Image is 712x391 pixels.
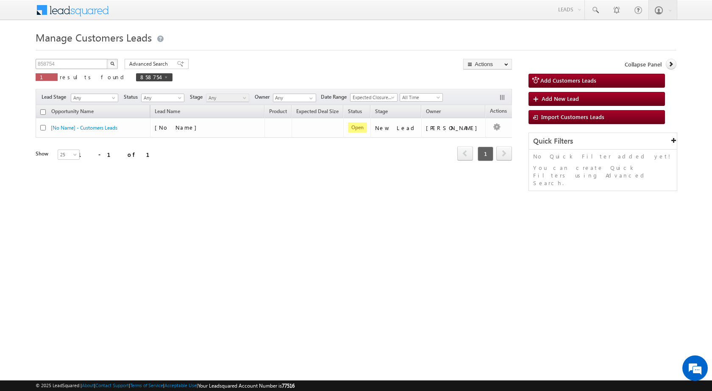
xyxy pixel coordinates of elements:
[400,94,440,101] span: All Time
[139,4,159,25] div: Minimize live chat window
[426,124,481,132] div: [PERSON_NAME]
[130,383,163,388] a: Terms of Service
[269,108,287,114] span: Product
[40,73,53,80] span: 1
[36,31,152,44] span: Manage Customers Leads
[296,108,339,114] span: Expected Deal Size
[58,150,80,160] a: 25
[44,44,142,55] div: Chat with us now
[150,107,184,118] span: Lead Name
[255,93,273,101] span: Owner
[496,147,512,161] a: next
[533,164,673,187] p: You can create Quick Filters using Advanced Search.
[305,94,315,103] a: Show All Items
[42,93,70,101] span: Lead Stage
[155,124,201,131] span: [No Name]
[190,93,206,101] span: Stage
[95,383,129,388] a: Contact Support
[36,150,51,158] div: Show
[350,94,395,101] span: Expected Closure Date
[36,382,295,390] span: © 2025 LeadSquared | | | | |
[457,146,473,161] span: prev
[206,94,249,102] a: Any
[115,261,154,272] em: Start Chat
[344,107,366,118] a: Status
[375,108,388,114] span: Stage
[540,77,596,84] span: Add Customers Leads
[124,93,141,101] span: Status
[71,94,115,102] span: Any
[292,107,343,118] a: Expected Deal Size
[478,147,493,161] span: 1
[11,78,155,254] textarea: Type your message and hit 'Enter'
[463,59,512,69] button: Actions
[110,61,114,66] img: Search
[496,146,512,161] span: next
[141,94,184,102] a: Any
[457,147,473,161] a: prev
[625,61,662,68] span: Collapse Panel
[486,106,511,117] span: Actions
[321,93,350,101] span: Date Range
[348,122,367,133] span: Open
[142,94,182,102] span: Any
[47,107,98,118] a: Opportunity Name
[78,150,160,159] div: 1 - 1 of 1
[542,95,579,102] span: Add New Lead
[529,133,677,150] div: Quick Filters
[375,124,417,132] div: New Lead
[82,383,94,388] a: About
[71,94,118,102] a: Any
[129,60,170,68] span: Advanced Search
[371,107,392,118] a: Stage
[140,73,160,80] span: 858754
[206,94,247,102] span: Any
[541,113,604,120] span: Import Customers Leads
[282,383,295,389] span: 77516
[51,108,94,114] span: Opportunity Name
[60,73,127,80] span: results found
[58,151,81,158] span: 25
[164,383,197,388] a: Acceptable Use
[40,109,46,115] input: Check all records
[533,153,673,160] p: No Quick Filter added yet!
[350,93,398,102] a: Expected Closure Date
[51,125,117,131] a: [No Name] - Customers Leads
[198,383,295,389] span: Your Leadsquared Account Number is
[273,94,316,102] input: Type to Search
[426,108,441,114] span: Owner
[14,44,36,55] img: d_60004797649_company_0_60004797649
[400,93,443,102] a: All Time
